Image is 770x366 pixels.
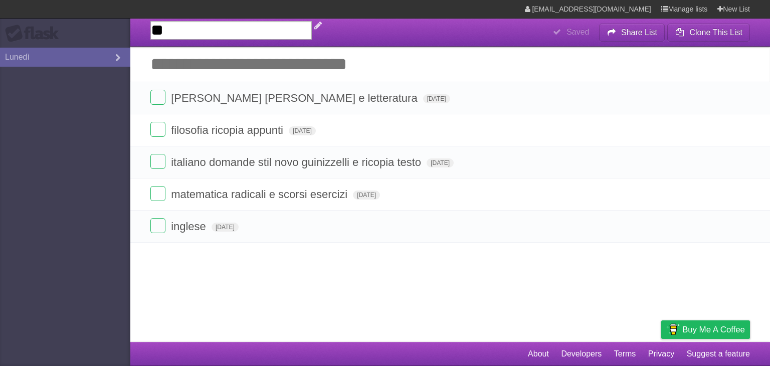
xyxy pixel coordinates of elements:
span: [PERSON_NAME] [PERSON_NAME] e letteratura [171,92,420,104]
b: Share List [621,28,657,37]
span: italiano domande stil novo guinizzelli e ricopia testo [171,156,424,168]
a: Suggest a feature [687,344,750,363]
a: Terms [614,344,636,363]
b: Saved [566,28,589,36]
img: Buy me a coffee [666,321,680,338]
span: Buy me a coffee [682,321,745,338]
span: [DATE] [212,223,239,232]
span: [DATE] [423,94,450,103]
a: About [528,344,549,363]
div: Flask [5,25,65,43]
button: Share List [599,24,665,42]
label: Done [150,90,165,105]
a: Buy me a coffee [661,320,750,339]
label: Done [150,154,165,169]
span: [DATE] [289,126,316,135]
label: Done [150,122,165,137]
button: Clone This List [667,24,750,42]
span: filosofia ricopia appunti [171,124,286,136]
span: matematica radicali e scorsi esercizi [171,188,350,201]
span: [DATE] [427,158,454,167]
a: Privacy [648,344,674,363]
span: inglese [171,220,209,233]
a: Developers [561,344,602,363]
b: Clone This List [689,28,742,37]
label: Done [150,186,165,201]
span: [DATE] [353,191,380,200]
label: Done [150,218,165,233]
